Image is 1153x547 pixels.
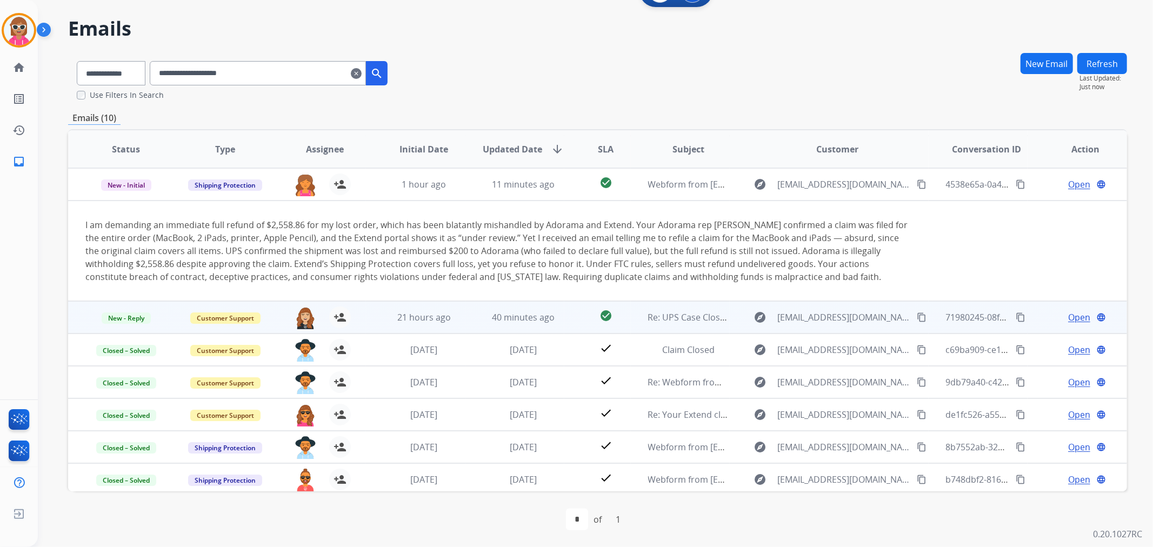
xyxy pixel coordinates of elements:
[4,15,34,45] img: avatar
[410,344,437,356] span: [DATE]
[190,345,261,356] span: Customer Support
[754,376,767,389] mat-icon: explore
[483,143,542,156] span: Updated Date
[1096,179,1106,189] mat-icon: language
[410,409,437,421] span: [DATE]
[598,143,614,156] span: SLA
[68,111,121,125] p: Emails (10)
[12,61,25,74] mat-icon: home
[96,377,156,389] span: Closed – Solved
[754,408,767,421] mat-icon: explore
[648,473,893,485] span: Webform from [EMAIL_ADDRESS][DOMAIN_NAME] on [DATE]
[188,475,262,486] span: Shipping Protection
[1016,179,1025,189] mat-icon: content_copy
[777,311,910,324] span: [EMAIL_ADDRESS][DOMAIN_NAME]
[1079,74,1127,83] span: Last Updated:
[402,178,446,190] span: 1 hour ago
[351,67,362,80] mat-icon: clear
[1096,410,1106,419] mat-icon: language
[334,178,346,191] mat-icon: person_add
[952,143,1021,156] span: Conversation ID
[410,473,437,485] span: [DATE]
[295,306,316,329] img: agent-avatar
[1068,441,1090,453] span: Open
[1016,475,1025,484] mat-icon: content_copy
[594,513,602,526] div: of
[68,18,1127,39] h2: Emails
[334,343,346,356] mat-icon: person_add
[551,143,564,156] mat-icon: arrow_downward
[295,371,316,394] img: agent-avatar
[334,408,346,421] mat-icon: person_add
[648,441,893,453] span: Webform from [EMAIL_ADDRESS][DOMAIN_NAME] on [DATE]
[754,473,767,486] mat-icon: explore
[599,342,612,355] mat-icon: check
[1068,376,1090,389] span: Open
[946,441,1116,453] span: 8b7552ab-3296-4544-b877-b95d87657d2a
[492,311,555,323] span: 40 minutes ago
[946,473,1109,485] span: b748dbf2-816a-447f-9abd-36ab5fc00a7e
[1096,345,1106,355] mat-icon: language
[754,178,767,191] mat-icon: explore
[96,345,156,356] span: Closed – Solved
[295,436,316,459] img: agent-avatar
[12,124,25,137] mat-icon: history
[917,475,927,484] mat-icon: content_copy
[1079,83,1127,91] span: Just now
[1068,408,1090,421] span: Open
[96,410,156,421] span: Closed – Solved
[777,473,910,486] span: [EMAIL_ADDRESS][DOMAIN_NAME]
[295,174,316,196] img: agent-avatar
[946,344,1116,356] span: c69ba909-ce10-4b2b-886b-5b7b9bb18585
[334,473,346,486] mat-icon: person_add
[510,473,537,485] span: [DATE]
[1077,53,1127,74] button: Refresh
[1068,343,1090,356] span: Open
[777,343,910,356] span: [EMAIL_ADDRESS][DOMAIN_NAME]
[510,441,537,453] span: [DATE]
[816,143,858,156] span: Customer
[334,311,346,324] mat-icon: person_add
[917,179,927,189] mat-icon: content_copy
[112,143,140,156] span: Status
[648,311,809,323] span: Re: UPS Case Closure and Police Report
[754,311,767,324] mat-icon: explore
[295,404,316,426] img: agent-avatar
[410,376,437,388] span: [DATE]
[101,179,151,191] span: New - Initial
[399,143,448,156] span: Initial Date
[672,143,704,156] span: Subject
[946,178,1111,190] span: 4538e65a-0a46-4859-a646-a2b9bcaefb03
[599,439,612,452] mat-icon: check
[648,376,908,388] span: Re: Webform from [EMAIL_ADDRESS][DOMAIN_NAME] on [DATE]
[1021,53,1073,74] button: New Email
[96,475,156,486] span: Closed – Solved
[188,442,262,453] span: Shipping Protection
[777,178,910,191] span: [EMAIL_ADDRESS][DOMAIN_NAME]
[1096,475,1106,484] mat-icon: language
[917,377,927,387] mat-icon: content_copy
[599,406,612,419] mat-icon: check
[190,410,261,421] span: Customer Support
[946,311,1109,323] span: 71980245-08fd-4c8a-bf57-b6e20a12c677
[599,374,612,387] mat-icon: check
[917,442,927,452] mat-icon: content_copy
[96,442,156,453] span: Closed – Solved
[188,179,262,191] span: Shipping Protection
[599,471,612,484] mat-icon: check
[510,344,537,356] span: [DATE]
[12,92,25,105] mat-icon: list_alt
[662,344,715,356] span: Claim Closed
[946,409,1108,421] span: de1fc526-a559-4b37-a712-09ce64fe71a8
[1068,473,1090,486] span: Open
[510,376,537,388] span: [DATE]
[397,311,451,323] span: 21 hours ago
[599,176,612,189] mat-icon: check_circle
[190,312,261,324] span: Customer Support
[510,409,537,421] span: [DATE]
[1016,442,1025,452] mat-icon: content_copy
[648,409,809,421] span: Re: Your Extend claim is being reviewed
[1028,130,1127,168] th: Action
[334,376,346,389] mat-icon: person_add
[410,441,437,453] span: [DATE]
